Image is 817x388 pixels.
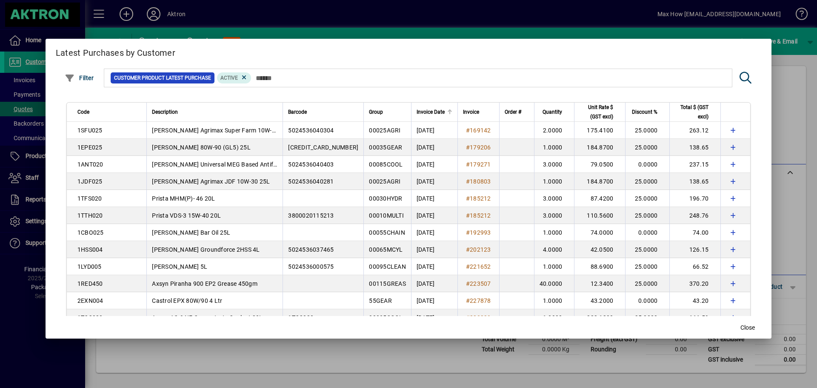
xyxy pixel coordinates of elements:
[152,107,178,117] span: Description
[463,160,494,169] a: #179271
[505,107,529,117] div: Order #
[740,323,755,332] span: Close
[466,314,470,321] span: #
[288,161,334,168] span: 5024536040403
[77,280,103,287] span: 1RED450
[580,103,613,121] span: Unit Rate $ (GST excl)
[625,275,669,292] td: 25.0000
[77,178,103,185] span: 1JDF025
[77,246,103,253] span: 1HSS004
[669,309,720,326] td: 166.59
[77,127,103,134] span: 1SFU025
[470,246,491,253] span: 202123
[625,122,669,139] td: 25.0000
[675,103,708,121] span: Total $ (GST excl)
[77,195,102,202] span: 1TFS020
[411,241,457,258] td: [DATE]
[411,207,457,224] td: [DATE]
[625,241,669,258] td: 25.0000
[463,296,494,305] a: #227878
[466,297,470,304] span: #
[669,292,720,309] td: 43.20
[466,229,470,236] span: #
[470,314,491,321] span: 228339
[288,314,314,321] span: 1TCC020
[534,258,574,275] td: 1.0000
[574,207,625,224] td: 110.5600
[152,212,221,219] span: Prista VDS-3 15W-40 20L
[669,139,720,156] td: 138.65
[369,297,392,304] span: 55GEAR
[152,144,251,151] span: [PERSON_NAME] 80W-90 (GL5) 25L
[411,156,457,173] td: [DATE]
[369,314,403,321] span: 00085COOL
[152,195,215,202] span: Prista MHM(P)- 46 20L
[77,263,102,270] span: 1LYD005
[77,144,103,151] span: 1EPE025
[152,314,263,321] span: Axsyn AC-9 NF Concentrate Coolant 20L
[625,309,669,326] td: 25.0000
[625,173,669,190] td: 25.0000
[411,224,457,241] td: [DATE]
[534,139,574,156] td: 1.0000
[411,292,457,309] td: [DATE]
[152,178,270,185] span: [PERSON_NAME] Agrimax JDF 10W-30 25L
[534,156,574,173] td: 3.0000
[411,173,457,190] td: [DATE]
[288,107,358,117] div: Barcode
[220,75,238,81] span: Active
[625,224,669,241] td: 0.0000
[669,122,720,139] td: 263.12
[466,246,470,253] span: #
[288,127,334,134] span: 5024536040304
[288,107,307,117] span: Barcode
[625,190,669,207] td: 25.0000
[411,139,457,156] td: [DATE]
[463,262,494,271] a: #221652
[152,161,300,168] span: [PERSON_NAME] Universal MEG Based Antifreeze 20L
[65,75,94,81] span: Filter
[466,263,470,270] span: #
[63,70,96,86] button: Filter
[574,224,625,241] td: 74.0000
[152,280,257,287] span: Axsyn Piranha 900 EP2 Grease 450gm
[77,107,142,117] div: Code
[466,127,470,134] span: #
[470,229,491,236] span: 192993
[417,107,445,117] span: Invoice Date
[369,246,403,253] span: 00065MCYL
[369,280,406,287] span: 00115GREAS
[631,107,665,117] div: Discount %
[574,258,625,275] td: 88.6900
[369,144,402,151] span: 00035GEAR
[466,161,470,168] span: #
[470,280,491,287] span: 223507
[574,275,625,292] td: 12.3400
[543,107,562,117] span: Quantity
[574,122,625,139] td: 175.4100
[505,107,521,117] span: Order #
[669,224,720,241] td: 74.00
[466,280,470,287] span: #
[466,144,470,151] span: #
[369,212,404,219] span: 00010MULTI
[77,297,103,304] span: 2EXN004
[463,245,494,254] a: #202123
[574,139,625,156] td: 184.8700
[534,122,574,139] td: 2.0000
[411,122,457,139] td: [DATE]
[152,263,207,270] span: [PERSON_NAME] 5L
[574,190,625,207] td: 87.4200
[470,212,491,219] span: 185212
[77,107,89,117] span: Code
[534,309,574,326] td: 1.0000
[463,228,494,237] a: #192993
[411,190,457,207] td: [DATE]
[574,173,625,190] td: 184.8700
[470,144,491,151] span: 179206
[632,107,657,117] span: Discount %
[534,207,574,224] td: 3.0000
[534,173,574,190] td: 1.0000
[369,229,405,236] span: 00055CHAIN
[152,297,222,304] span: Castrol EPX 80W/90 4 Ltr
